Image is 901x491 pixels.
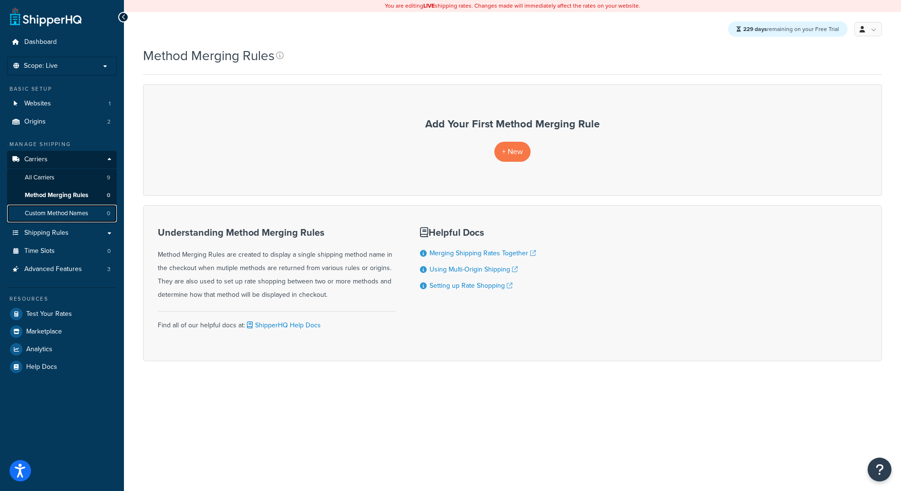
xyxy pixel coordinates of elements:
[24,38,57,46] span: Dashboard
[743,25,767,33] strong: 229 days
[26,328,62,336] span: Marketplace
[7,85,117,93] div: Basic Setup
[143,46,275,65] h1: Method Merging Rules
[25,209,88,218] span: Custom Method Names
[7,187,117,204] li: Method Merging Rules
[7,113,117,131] a: Origins 2
[109,100,111,108] span: 1
[7,205,117,222] a: Custom Method Names 0
[7,341,117,358] a: Analytics
[7,151,117,223] li: Carriers
[420,227,536,238] h3: Helpful Docs
[7,305,117,323] a: Test Your Rates
[25,174,54,182] span: All Carriers
[158,311,396,332] div: Find all of our helpful docs at:
[7,205,117,222] li: Custom Method Names
[7,358,117,376] a: Help Docs
[7,187,117,204] a: Method Merging Rules 0
[24,247,55,255] span: Time Slots
[153,118,872,130] h3: Add Your First Method Merging Rule
[107,191,110,199] span: 0
[7,151,117,168] a: Carriers
[7,169,117,187] a: All Carriers 9
[26,310,72,318] span: Test Your Rates
[107,118,111,126] span: 2
[7,242,117,260] li: Time Slots
[7,113,117,131] li: Origins
[26,345,52,354] span: Analytics
[24,100,51,108] span: Websites
[7,224,117,242] a: Shipping Rules
[24,62,58,70] span: Scope: Live
[24,265,82,273] span: Advanced Features
[502,146,523,157] span: + New
[107,209,110,218] span: 0
[107,265,111,273] span: 3
[430,248,536,258] a: Merging Shipping Rates Together
[7,169,117,187] li: All Carriers
[7,95,117,113] li: Websites
[107,174,110,182] span: 9
[423,1,435,10] b: LIVE
[7,242,117,260] a: Time Slots 0
[7,140,117,148] div: Manage Shipping
[24,229,69,237] span: Shipping Rules
[245,320,321,330] a: ShipperHQ Help Docs
[10,7,82,26] a: ShipperHQ Home
[7,295,117,303] div: Resources
[25,191,88,199] span: Method Merging Rules
[158,227,396,238] h3: Understanding Method Merging Rules
[7,323,117,340] a: Marketplace
[7,261,117,278] a: Advanced Features 3
[26,363,57,371] span: Help Docs
[728,21,848,37] div: remaining on your Free Trial
[7,33,117,51] a: Dashboard
[430,264,518,274] a: Using Multi-Origin Shipping
[107,247,111,255] span: 0
[24,118,46,126] span: Origins
[494,142,531,161] a: + New
[868,458,891,481] button: Open Resource Center
[7,95,117,113] a: Websites 1
[24,156,48,164] span: Carriers
[7,261,117,278] li: Advanced Features
[158,227,396,302] div: Method Merging Rules are created to display a single shipping method name in the checkout when mu...
[430,281,512,291] a: Setting up Rate Shopping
